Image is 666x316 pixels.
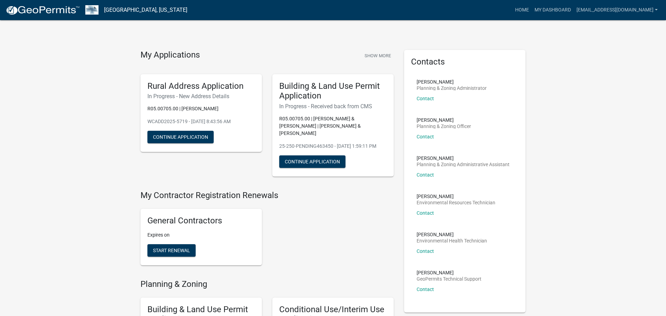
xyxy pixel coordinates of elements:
[417,124,471,129] p: Planning & Zoning Officer
[153,247,190,253] span: Start Renewal
[147,216,255,226] h5: General Contractors
[140,190,394,200] h4: My Contractor Registration Renewals
[532,3,574,17] a: My Dashboard
[147,105,255,112] p: R05.00705.00 | [PERSON_NAME]
[140,50,200,60] h4: My Applications
[417,172,434,178] a: Contact
[417,276,481,281] p: GeoPermits Technical Support
[417,232,487,237] p: [PERSON_NAME]
[417,96,434,101] a: Contact
[417,86,487,91] p: Planning & Zoning Administrator
[147,118,255,125] p: WCADD2025-5719 - [DATE] 8:43:56 AM
[104,4,187,16] a: [GEOGRAPHIC_DATA], [US_STATE]
[417,134,434,139] a: Contact
[574,3,660,17] a: [EMAIL_ADDRESS][DOMAIN_NAME]
[279,81,387,101] h5: Building & Land Use Permit Application
[147,244,196,257] button: Start Renewal
[147,231,255,239] p: Expires on
[417,248,434,254] a: Contact
[147,81,255,91] h5: Rural Address Application
[147,93,255,100] h6: In Progress - New Address Details
[140,279,394,289] h4: Planning & Zoning
[147,131,214,143] button: Continue Application
[417,194,495,199] p: [PERSON_NAME]
[417,162,510,167] p: Planning & Zoning Administrative Assistant
[417,79,487,84] p: [PERSON_NAME]
[140,190,394,271] wm-registration-list-section: My Contractor Registration Renewals
[85,5,99,15] img: Wabasha County, Minnesota
[417,200,495,205] p: Environmental Resources Technician
[417,118,471,122] p: [PERSON_NAME]
[512,3,532,17] a: Home
[279,115,387,137] p: R05.00705.00 | [PERSON_NAME] & [PERSON_NAME] | [PERSON_NAME] & [PERSON_NAME]
[417,156,510,161] p: [PERSON_NAME]
[279,155,345,168] button: Continue Application
[417,238,487,243] p: Environmental Health Technician
[279,143,387,150] p: 25-250-PENDING463450 - [DATE] 1:59:11 PM
[411,57,519,67] h5: Contacts
[362,50,394,61] button: Show More
[417,210,434,216] a: Contact
[417,287,434,292] a: Contact
[279,103,387,110] h6: In Progress - Received back from CMS
[417,270,481,275] p: [PERSON_NAME]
